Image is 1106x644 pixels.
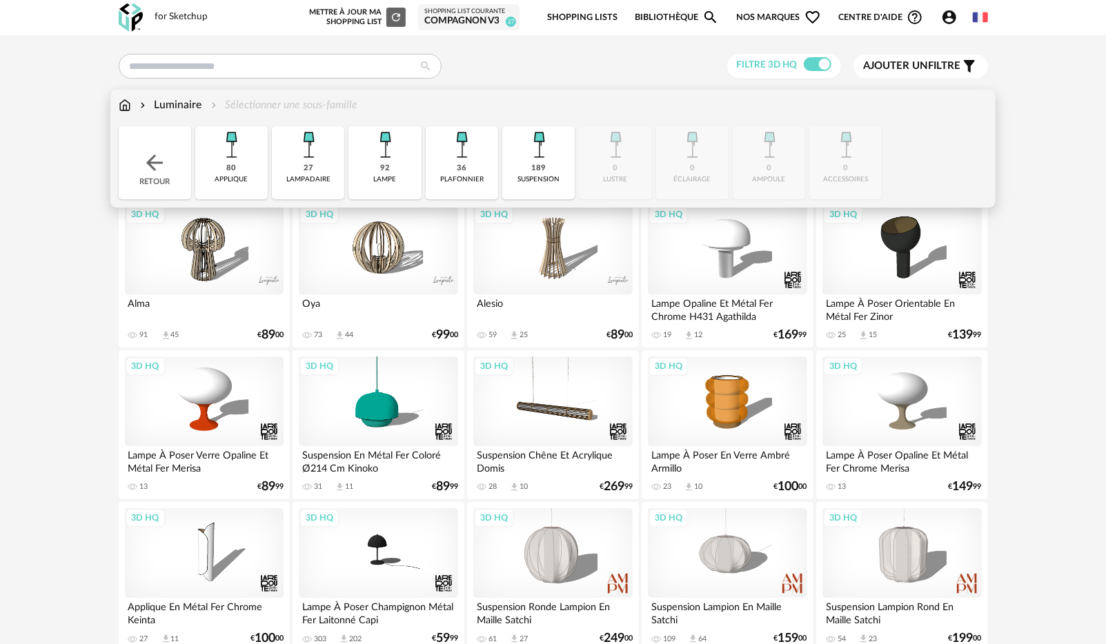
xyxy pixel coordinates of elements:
img: Luminaire.png [520,126,557,163]
span: 169 [778,330,799,340]
div: 11 [171,634,179,644]
span: Refresh icon [390,13,402,21]
div: 10 [694,482,702,492]
div: 59 [488,330,497,340]
div: 10 [520,482,528,492]
span: Centre d'aideHelp Circle Outline icon [838,9,923,26]
div: 28 [488,482,497,492]
button: Ajouter unfiltre Filter icon [853,54,988,78]
div: € 99 [949,482,982,492]
div: Shopping List courante [424,8,513,16]
span: Download icon [161,634,171,644]
span: Magnify icon [702,9,719,26]
span: Download icon [858,634,869,644]
div: Retour [119,126,191,199]
div: Suspension En Métal Fer Coloré Ø214 Cm Kinoko [299,446,457,474]
div: 54 [838,634,846,644]
div: lampe [374,175,397,184]
div: 11 [345,482,353,492]
span: 159 [778,634,799,643]
div: € 00 [606,330,633,340]
div: Luminaire [137,97,202,113]
div: 3D HQ [299,509,339,527]
span: Download icon [339,634,349,644]
div: 27 [140,634,148,644]
span: 100 [255,634,275,643]
div: Lampe À Poser En Verre Ambré Armillo [648,446,807,474]
a: Shopping Lists [547,1,618,34]
div: 3D HQ [126,509,166,527]
span: filtre [864,59,961,73]
div: 92 [380,163,390,174]
a: 3D HQ Oya 73 Download icon 44 €9900 [293,199,464,348]
div: 36 [457,163,466,174]
div: 23 [869,634,877,644]
div: 25 [838,330,846,340]
div: 3D HQ [126,357,166,375]
span: 99 [436,330,450,340]
div: 80 [226,163,236,174]
span: Account Circle icon [941,9,958,26]
div: Lampe Opaline Et Métal Fer Chrome H431 Agathilda [648,294,807,322]
div: 27 [520,634,528,644]
a: 3D HQ Lampe À Poser Opaline Et Métal Fer Chrome Merisa 13 €14999 [816,350,987,499]
div: Suspension Ronde Lampion En Maille Satchi [473,598,632,625]
a: 3D HQ Alma 91 Download icon 45 €8900 [119,199,290,348]
div: Mettre à jour ma Shopping List [306,8,406,27]
img: Luminaire.png [290,126,327,163]
div: 91 [140,330,148,340]
div: 13 [838,482,846,492]
span: 89 [611,330,624,340]
span: Account Circle icon [941,9,964,26]
div: Lampe À Poser Champignon Métal Fer Laitonné Capi [299,598,457,625]
div: for Sketchup [155,11,208,23]
a: BibliothèqueMagnify icon [635,1,719,34]
div: 45 [171,330,179,340]
div: € 99 [432,634,458,643]
span: 139 [953,330,974,340]
div: Suspension Chêne Et Acrylique Domis [473,446,632,474]
span: Download icon [684,482,694,492]
img: Luminaire.png [366,126,404,163]
div: Suspension Lampion Rond En Maille Satchi [822,598,981,625]
span: Filtre 3D HQ [737,60,798,70]
div: € 00 [250,634,284,643]
div: € 00 [774,482,807,492]
span: 89 [261,482,275,492]
img: fr [973,10,988,25]
span: Download icon [688,634,698,644]
div: 303 [314,634,326,644]
div: 3D HQ [474,205,514,223]
div: 73 [314,330,322,340]
div: 23 [663,482,671,492]
div: € 00 [432,330,458,340]
span: Download icon [858,330,869,341]
span: 149 [953,482,974,492]
a: 3D HQ Lampe À Poser En Verre Ambré Armillo 23 Download icon 10 €10000 [642,350,813,499]
div: suspension [517,175,560,184]
span: 100 [778,482,799,492]
div: € 99 [257,482,284,492]
div: Lampe À Poser Verre Opaline Et Métal Fer Merisa [125,446,284,474]
div: 202 [349,634,362,644]
div: 3D HQ [474,357,514,375]
div: 19 [663,330,671,340]
a: 3D HQ Suspension Chêne Et Acrylique Domis 28 Download icon 10 €26999 [467,350,638,499]
span: Download icon [335,482,345,492]
div: 3D HQ [649,509,689,527]
span: Ajouter un [864,61,929,71]
span: 89 [261,330,275,340]
div: 13 [140,482,148,492]
div: 27 [304,163,313,174]
div: 3D HQ [126,205,166,223]
div: € 99 [774,330,807,340]
div: 3D HQ [649,205,689,223]
div: € 99 [949,330,982,340]
div: Applique En Métal Fer Chrome Keinta [125,598,284,625]
img: OXP [119,3,143,32]
span: Download icon [509,634,520,644]
div: 61 [488,634,497,644]
span: 269 [604,482,624,492]
img: svg+xml;base64,PHN2ZyB3aWR0aD0iMTYiIGhlaWdodD0iMTciIHZpZXdCb3g9IjAgMCAxNiAxNyIgZmlsbD0ibm9uZSIgeG... [119,97,131,113]
a: 3D HQ Lampe À Poser Verre Opaline Et Métal Fer Merisa 13 €8999 [119,350,290,499]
